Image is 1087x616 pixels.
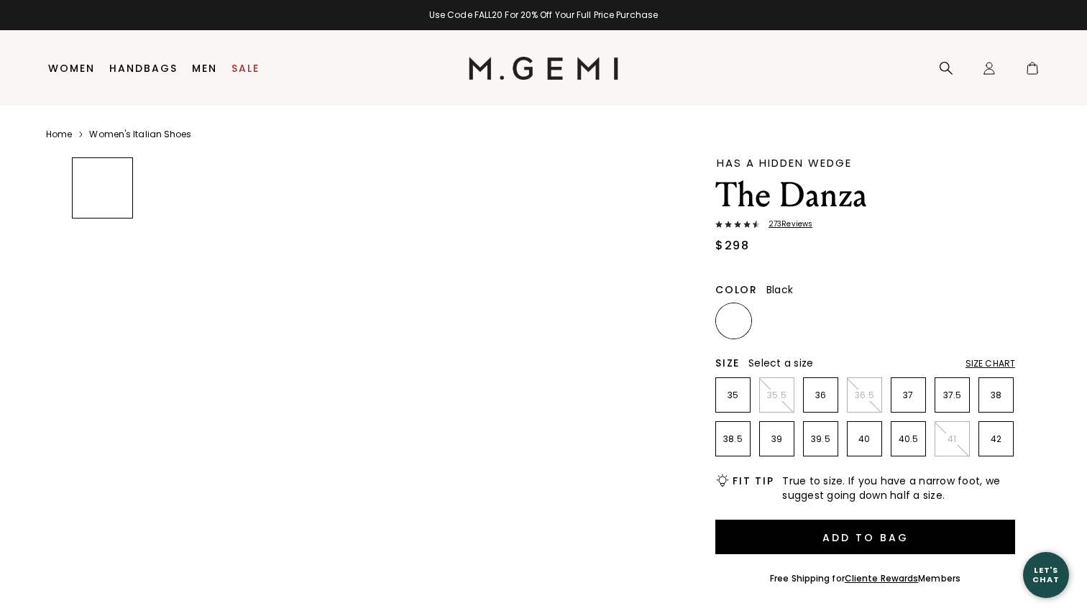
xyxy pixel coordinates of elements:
p: 35.5 [760,390,794,401]
div: Free Shipping for Members [770,573,960,584]
p: 37.5 [935,390,969,401]
p: 40.5 [891,433,925,445]
span: True to size. If you have a narrow foot, we suggest going down half a size. [782,474,1015,502]
p: 42 [979,433,1013,445]
a: Men [192,63,217,74]
p: 35 [716,390,750,401]
span: Select a size [748,356,813,370]
a: Cliente Rewards [845,572,919,584]
a: 273Reviews [715,220,1015,231]
p: 37 [891,390,925,401]
button: Add to Bag [715,520,1015,554]
p: 39.5 [804,433,838,445]
div: $298 [715,237,749,254]
a: Women [48,63,95,74]
h2: Color [715,284,758,295]
img: The Danza [73,358,132,418]
p: 38 [979,390,1013,401]
p: 36.5 [848,390,881,401]
p: 36 [804,390,838,401]
div: Let's Chat [1023,566,1069,584]
h1: The Danza [715,175,1015,216]
img: The Danza [73,491,132,551]
a: Home [46,129,72,140]
span: Black [766,282,793,297]
img: Antique Rose [805,305,838,337]
p: 41 [935,433,969,445]
img: The Danza [73,424,132,484]
p: 40 [848,433,881,445]
h2: Size [715,357,740,369]
img: Tan [761,305,794,337]
a: Women's Italian Shoes [89,129,191,140]
img: The Danza [73,291,132,351]
div: Has A Hidden Wedge [717,157,1015,168]
a: Handbags [109,63,178,74]
div: Size Chart [966,358,1015,369]
h2: Fit Tip [733,475,774,487]
a: Sale [231,63,260,74]
img: The Danza [73,225,132,285]
span: 273 Review s [760,220,812,229]
img: M.Gemi [469,57,619,80]
p: 39 [760,433,794,445]
p: 38.5 [716,433,750,445]
img: Black [717,305,750,337]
